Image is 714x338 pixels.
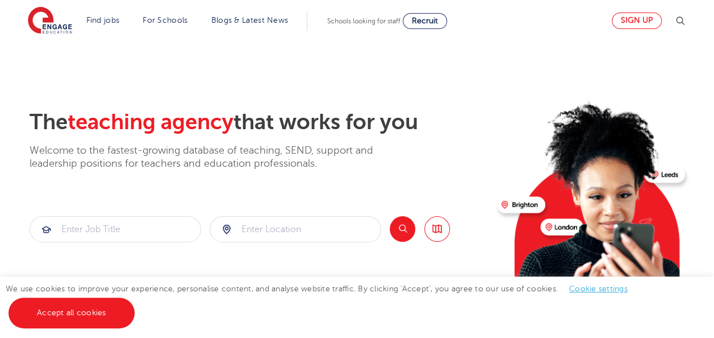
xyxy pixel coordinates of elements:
a: Sign up [612,13,662,29]
input: Submit [30,217,201,242]
a: Recruit [403,13,447,29]
img: Engage Education [28,7,72,35]
h2: The that works for you [30,109,488,135]
a: Cookie settings [569,285,628,293]
input: Submit [210,217,381,242]
p: Welcome to the fastest-growing database of teaching, SEND, support and leadership positions for t... [30,144,404,171]
a: Accept all cookies [9,298,135,328]
span: Schools looking for staff [327,17,400,25]
a: Find jobs [86,16,120,24]
div: Submit [30,216,201,242]
span: Recruit [412,17,438,25]
a: Blogs & Latest News [211,16,289,24]
span: We use cookies to improve your experience, personalise content, and analyse website traffic. By c... [6,285,639,317]
div: Submit [210,216,381,242]
button: Search [390,216,415,242]
span: teaching agency [68,110,233,134]
a: For Schools [143,16,187,24]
